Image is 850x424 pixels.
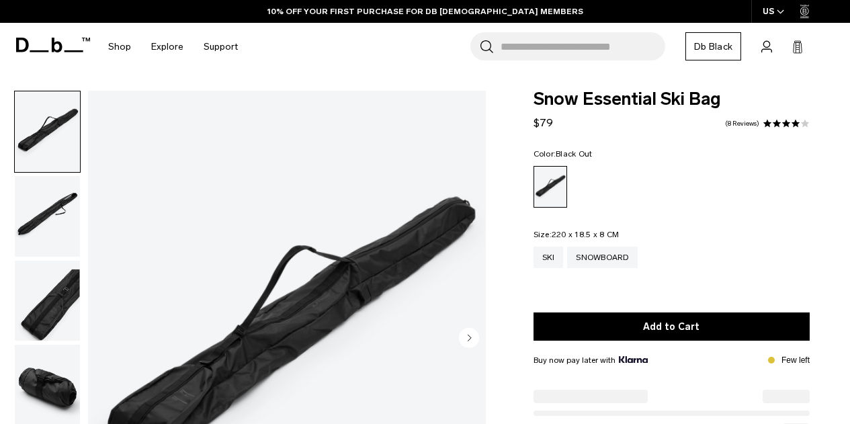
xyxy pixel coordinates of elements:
[534,230,620,239] legend: Size:
[14,260,81,342] button: Snow Essential Ski Bag Black Out
[725,120,759,127] a: 8 reviews
[556,149,592,159] span: Black Out
[14,175,81,257] button: Snow Essential Ski Bag Black Out
[534,166,567,208] a: Black Out
[534,354,648,366] span: Buy now pay later with
[619,356,648,363] img: {"height" => 20, "alt" => "Klarna"}
[534,150,593,158] legend: Color:
[534,247,564,268] a: Ski
[108,23,131,71] a: Shop
[567,247,637,268] a: Snowboard
[151,23,183,71] a: Explore
[534,91,810,108] span: Snow Essential Ski Bag
[267,5,583,17] a: 10% OFF YOUR FIRST PURCHASE FOR DB [DEMOGRAPHIC_DATA] MEMBERS
[552,230,619,239] span: 220 x 18.5 x 8 CM
[15,91,80,172] img: Snow Essential Ski Bag Black Out
[534,312,810,341] button: Add to Cart
[98,23,248,71] nav: Main Navigation
[534,116,553,129] span: $79
[15,176,80,257] img: Snow Essential Ski Bag Black Out
[685,32,741,60] a: Db Black
[14,91,81,173] button: Snow Essential Ski Bag Black Out
[459,327,479,350] button: Next slide
[781,354,810,366] p: Few left
[204,23,238,71] a: Support
[15,261,80,341] img: Snow Essential Ski Bag Black Out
